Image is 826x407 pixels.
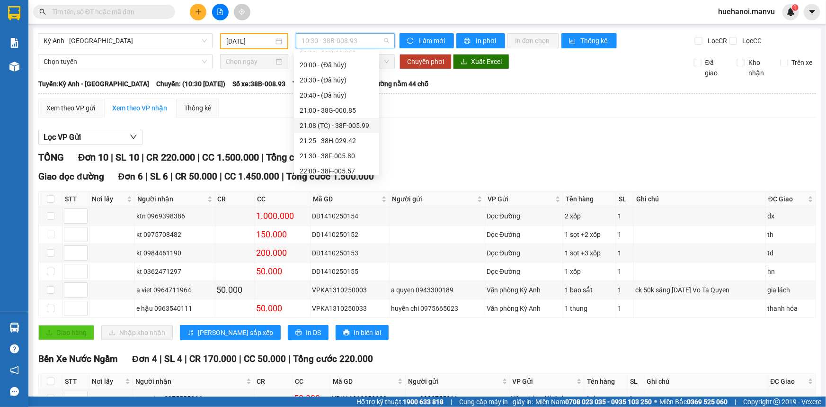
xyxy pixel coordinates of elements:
strong: 1900 633 818 [403,398,444,406]
div: VPKA1310250033 [312,303,388,314]
span: Nơi lấy [92,194,125,204]
div: huyền chi 0975665023 [391,303,483,314]
span: Người gửi [392,194,475,204]
th: SL [616,191,634,207]
span: Lọc CR [704,36,728,46]
span: sync [407,37,415,45]
span: Số xe: 38B-008.93 [232,79,285,89]
div: thanh hóa [767,303,814,314]
span: CC 50.000 [244,353,286,364]
div: 50.000 [257,302,309,315]
span: CR 50.000 [175,171,217,182]
span: Đơn 4 [132,353,157,364]
div: a viet 0964711964 [136,285,213,295]
div: 50.000 [257,265,309,278]
div: 20:40 - (Đã hủy) [300,90,373,100]
div: kt 0362471297 [136,266,213,277]
span: Chọn tuyến [44,54,207,69]
span: file-add [217,9,223,15]
div: Xem theo VP nhận [112,103,167,113]
div: th [767,229,814,240]
th: CR [215,191,255,207]
span: Người gửi [408,376,500,387]
span: | [170,171,173,182]
div: VPKA1310250023 [332,393,404,404]
span: | [282,171,284,182]
span: bar-chart [569,37,577,45]
div: 1 [618,285,632,295]
input: 13/10/2025 [226,36,274,46]
span: copyright [773,398,780,405]
span: plus [195,9,202,15]
span: Loại xe: Giường nằm 44 chỗ [346,79,429,89]
button: bar-chartThống kê [561,33,617,48]
div: VPKA1310250003 [312,285,388,295]
button: printerIn biên lai [336,325,389,340]
div: DD1410250155 [312,266,388,277]
div: Dọc Đường [487,229,561,240]
span: printer [343,329,350,337]
td: DD1410250152 [311,226,390,244]
span: Xuất Excel [471,56,502,67]
img: solution-icon [9,38,19,48]
span: printer [295,329,302,337]
div: Văn phòng Kỳ Anh [487,285,561,295]
div: 21:00 - 38G-000.85 [300,105,373,116]
span: | [142,152,144,163]
th: Tên hàng [563,191,616,207]
th: Ghi chú [644,374,768,389]
span: sort-ascending [187,329,194,337]
span: ĐC Giao [768,194,806,204]
div: 50.000 [217,283,253,297]
div: dx [767,211,814,221]
sup: 1 [792,4,799,11]
div: trang duy 0975555264 [134,393,252,404]
div: Dọc Đường [487,266,561,277]
span: | [145,171,148,182]
span: Đơn 6 [118,171,143,182]
button: plus [190,4,206,20]
b: Tuyến: Kỳ Anh - [GEOGRAPHIC_DATA] [38,80,149,88]
span: Tài xế: Tổng đài [293,79,339,89]
span: down [130,133,137,141]
span: | [197,152,200,163]
span: SL 10 [115,152,139,163]
span: | [288,353,291,364]
button: syncLàm mới [400,33,454,48]
div: 200.000 [257,246,309,260]
span: ⚪️ [654,400,657,404]
div: kt 0984461190 [136,248,213,258]
div: 1.000.000 [257,209,309,223]
span: SL 6 [150,171,168,182]
button: Chuyển phơi [400,54,452,69]
img: warehouse-icon [9,323,19,333]
span: Hỗ trợ kỹ thuật: [356,397,444,407]
span: download [461,58,467,66]
span: | [111,152,113,163]
button: aim [234,4,250,20]
th: STT [62,191,89,207]
span: caret-down [808,8,817,16]
span: Người nhận [135,376,244,387]
span: Tổng cước 1.720.000 [266,152,355,163]
div: 50.000 [294,392,329,405]
td: Dọc Đường [485,207,563,226]
span: In phơi [476,36,497,46]
div: hn [767,266,814,277]
th: SL [628,374,644,389]
strong: 0708 023 035 - 0935 103 250 [565,398,652,406]
div: Dọc Đường [487,248,561,258]
span: VP Gửi [513,376,575,387]
th: Ghi chú [634,191,766,207]
div: e hậu 0963540111 [136,303,213,314]
span: Kho nhận [745,57,773,78]
th: CC [293,374,330,389]
button: printerIn DS [288,325,329,340]
button: uploadGiao hàng [38,325,94,340]
span: Người nhận [137,194,205,204]
span: In DS [306,327,321,338]
div: DD1410250153 [312,248,388,258]
span: Miền Bắc [659,397,728,407]
span: Làm mới [419,36,446,46]
input: Chọn ngày [226,56,274,67]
